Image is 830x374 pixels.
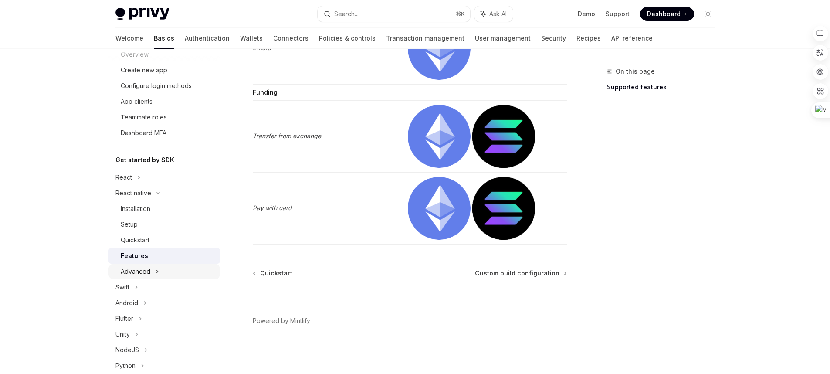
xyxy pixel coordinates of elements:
div: Flutter [115,313,133,324]
a: User management [475,28,531,49]
a: Create new app [108,62,220,78]
button: Toggle dark mode [701,7,715,21]
img: ethereum.png [408,177,471,240]
button: Search...⌘K [318,6,470,22]
span: Custom build configuration [475,269,559,278]
span: Dashboard [647,10,681,18]
div: Create new app [121,65,167,75]
div: Dashboard MFA [121,128,166,138]
a: Basics [154,28,174,49]
a: Dashboard [640,7,694,21]
em: Ethers [253,44,271,51]
div: Search... [334,9,359,19]
a: Recipes [576,28,601,49]
a: Security [541,28,566,49]
a: Teammate roles [108,109,220,125]
h5: Get started by SDK [115,155,174,165]
a: Setup [108,217,220,232]
img: solana.png [472,177,535,240]
img: ethereum.png [408,105,471,168]
span: ⌘ K [456,10,465,17]
div: Unity [115,329,130,340]
button: Ask AI [474,6,513,22]
a: Quickstart [108,232,220,248]
a: Support [606,10,630,18]
div: Android [115,298,138,308]
a: Wallets [240,28,263,49]
div: React native [115,188,151,198]
div: Configure login methods [121,81,192,91]
a: Transaction management [386,28,464,49]
div: Teammate roles [121,112,167,122]
a: Welcome [115,28,143,49]
div: NodeJS [115,345,139,355]
a: Dashboard MFA [108,125,220,141]
div: Quickstart [121,235,149,245]
a: API reference [611,28,653,49]
a: Features [108,248,220,264]
a: Powered by Mintlify [253,316,310,325]
div: Installation [121,204,150,214]
div: Features [121,251,148,261]
div: Advanced [121,266,150,277]
a: Custom build configuration [475,269,566,278]
img: light logo [115,8,169,20]
a: Authentication [185,28,230,49]
a: Supported features [607,80,722,94]
span: On this page [616,66,655,77]
a: Policies & controls [319,28,376,49]
a: Installation [108,201,220,217]
span: Ask AI [489,10,507,18]
img: solana.png [472,105,535,168]
a: App clients [108,94,220,109]
div: Setup [121,219,138,230]
strong: Funding [253,88,278,96]
em: Pay with card [253,204,292,211]
div: Swift [115,282,129,292]
div: Python [115,360,136,371]
a: Connectors [273,28,308,49]
a: Quickstart [254,269,292,278]
div: App clients [121,96,152,107]
a: Demo [578,10,595,18]
span: Quickstart [260,269,292,278]
em: Transfer from exchange [253,132,321,139]
a: Configure login methods [108,78,220,94]
div: React [115,172,132,183]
